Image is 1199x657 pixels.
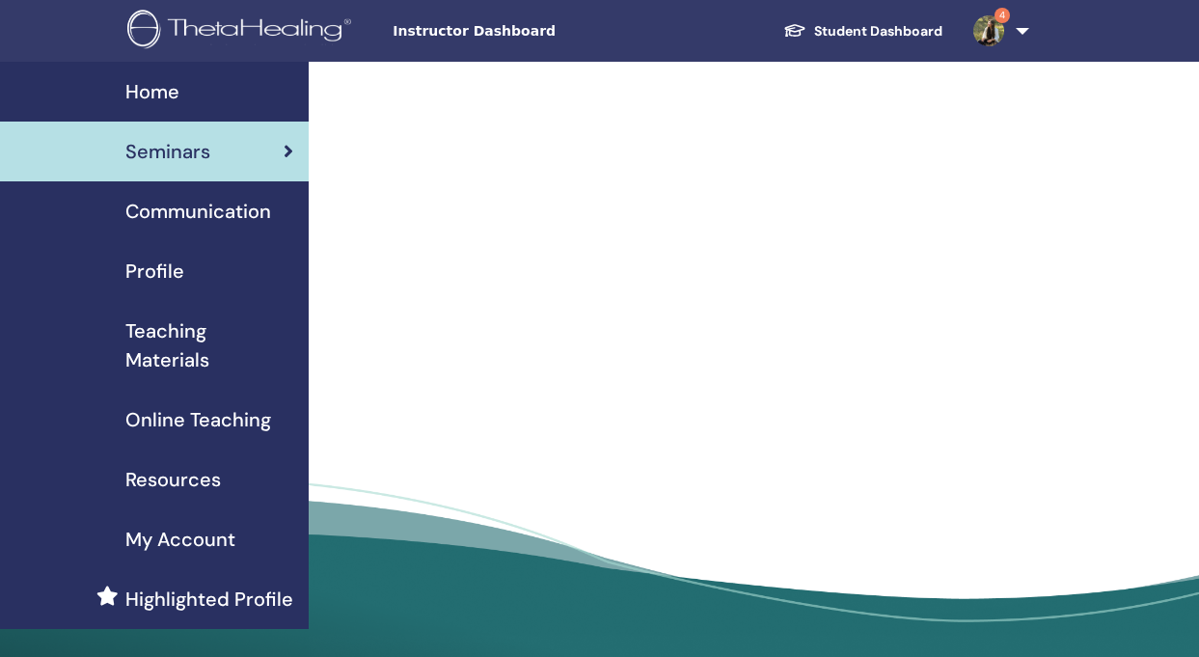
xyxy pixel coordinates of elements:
img: logo.png [127,10,358,53]
span: Instructor Dashboard [393,21,682,41]
span: Communication [125,197,271,226]
span: Profile [125,257,184,286]
span: Resources [125,465,221,494]
span: Home [125,77,179,106]
span: 4 [995,8,1010,23]
span: My Account [125,525,235,554]
img: default.jpg [973,15,1004,46]
span: Seminars [125,137,210,166]
span: Teaching Materials [125,316,293,374]
a: Student Dashboard [768,14,958,49]
img: graduation-cap-white.svg [783,22,806,39]
span: Highlighted Profile [125,585,293,614]
span: Online Teaching [125,405,271,434]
